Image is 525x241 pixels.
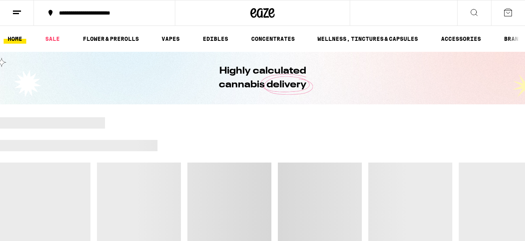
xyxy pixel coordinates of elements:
[79,34,143,44] a: FLOWER & PREROLLS
[247,34,299,44] a: CONCENTRATES
[313,34,422,44] a: WELLNESS, TINCTURES & CAPSULES
[157,34,184,44] a: VAPES
[4,34,26,44] a: HOME
[199,34,232,44] a: EDIBLES
[437,34,485,44] a: ACCESSORIES
[196,64,329,92] h1: Highly calculated cannabis delivery
[41,34,64,44] a: SALE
